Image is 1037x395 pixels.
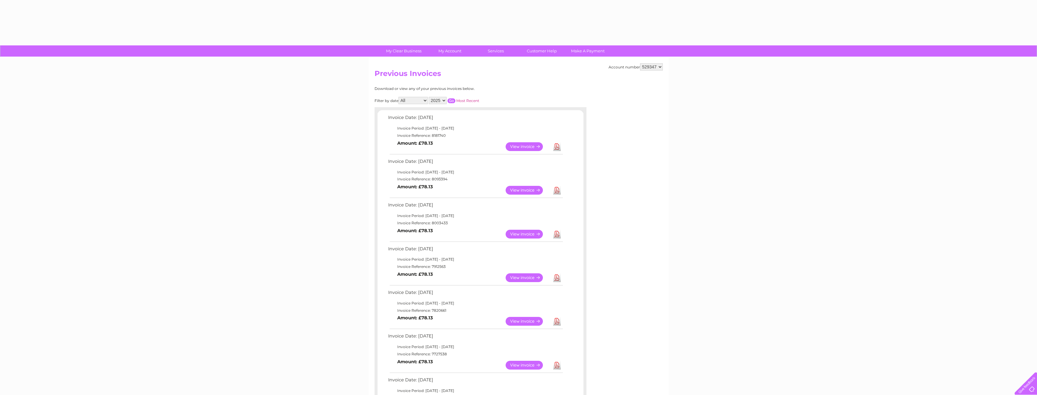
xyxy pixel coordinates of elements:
[387,288,564,300] td: Invoice Date: [DATE]
[387,263,564,270] td: Invoice Reference: 7912563
[553,273,561,282] a: Download
[397,140,433,146] b: Amount: £78.13
[456,98,479,103] a: Most Recent
[553,142,561,151] a: Download
[375,69,663,81] h2: Previous Invoices
[387,256,564,263] td: Invoice Period: [DATE] - [DATE]
[506,186,550,195] a: View
[387,219,564,227] td: Invoice Reference: 8003433
[387,169,564,176] td: Invoice Period: [DATE] - [DATE]
[506,317,550,326] a: View
[387,176,564,183] td: Invoice Reference: 8093394
[397,184,433,189] b: Amount: £78.13
[387,201,564,212] td: Invoice Date: [DATE]
[609,63,663,71] div: Account number
[387,376,564,387] td: Invoice Date: [DATE]
[506,361,550,370] a: View
[563,45,613,57] a: Make A Payment
[387,307,564,314] td: Invoice Reference: 7820661
[397,359,433,364] b: Amount: £78.13
[387,157,564,169] td: Invoice Date: [DATE]
[387,332,564,343] td: Invoice Date: [DATE]
[553,186,561,195] a: Download
[506,273,550,282] a: View
[517,45,567,57] a: Customer Help
[553,361,561,370] a: Download
[471,45,521,57] a: Services
[397,228,433,233] b: Amount: £78.13
[506,230,550,239] a: View
[375,87,533,91] div: Download or view any of your previous invoices below.
[387,132,564,139] td: Invoice Reference: 8181740
[387,387,564,394] td: Invoice Period: [DATE] - [DATE]
[387,125,564,132] td: Invoice Period: [DATE] - [DATE]
[387,351,564,358] td: Invoice Reference: 7727538
[553,317,561,326] a: Download
[425,45,475,57] a: My Account
[553,230,561,239] a: Download
[387,212,564,219] td: Invoice Period: [DATE] - [DATE]
[387,114,564,125] td: Invoice Date: [DATE]
[387,300,564,307] td: Invoice Period: [DATE] - [DATE]
[387,343,564,351] td: Invoice Period: [DATE] - [DATE]
[506,142,550,151] a: View
[397,272,433,277] b: Amount: £78.13
[379,45,429,57] a: My Clear Business
[387,245,564,256] td: Invoice Date: [DATE]
[397,315,433,321] b: Amount: £78.13
[375,97,533,104] div: Filter by date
